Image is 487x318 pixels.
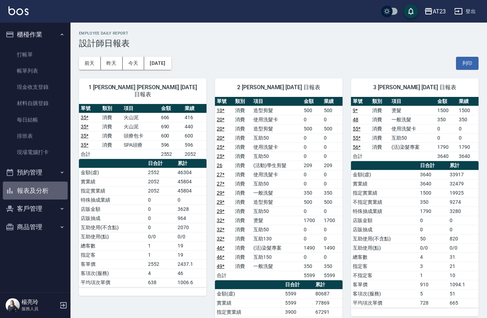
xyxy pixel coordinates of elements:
[448,262,479,271] td: 21
[302,234,322,243] td: 0
[314,289,343,298] td: 80687
[322,225,343,234] td: 0
[146,259,176,269] td: 2552
[100,140,122,149] td: 消費
[176,186,206,195] td: 45804
[21,306,57,312] p: 服務人員
[351,152,370,161] td: 合計
[233,252,252,262] td: 消費
[176,159,206,168] th: 累計
[252,97,302,106] th: 項目
[79,159,206,287] table: a dense table
[146,278,176,287] td: 638
[351,289,418,298] td: 客項次(服務)
[351,262,418,271] td: 指定客
[79,168,146,177] td: 金額(虛)
[101,57,123,70] button: 昨天
[3,182,68,200] button: 報表及分析
[448,179,479,188] td: 32479
[448,252,479,262] td: 31
[183,104,206,113] th: 業績
[322,252,343,262] td: 0
[252,152,302,161] td: 互助50
[322,188,343,197] td: 350
[359,84,470,91] span: 3 [PERSON_NAME] [DATE] 日報表
[322,106,343,115] td: 500
[418,225,448,234] td: 0
[233,115,252,124] td: 消費
[176,223,206,232] td: 2070
[302,225,322,234] td: 0
[418,271,448,280] td: 1
[252,106,302,115] td: 造型剪髮
[215,97,343,280] table: a dense table
[3,144,68,160] a: 現場電腦打卡
[217,163,222,168] a: 26
[351,243,418,252] td: 互助使用(點)
[3,200,68,218] button: 客戶管理
[252,234,302,243] td: 互助130
[146,195,176,204] td: 0
[146,168,176,177] td: 2552
[176,204,206,214] td: 3628
[283,280,314,289] th: 日合計
[322,115,343,124] td: 0
[353,117,358,122] a: 48
[122,122,159,131] td: 火山泥
[302,97,322,106] th: 金額
[302,152,322,161] td: 0
[322,124,343,133] td: 500
[283,298,314,307] td: 5599
[215,97,233,106] th: 單號
[79,38,479,48] h3: 設計師日報表
[122,113,159,122] td: 火山泥
[100,131,122,140] td: 消費
[390,106,436,115] td: 燙髮
[252,225,302,234] td: 互助50
[351,225,418,234] td: 店販抽成
[302,243,322,252] td: 1490
[233,97,252,106] th: 類別
[390,124,436,133] td: 使用洗髮卡
[418,170,448,179] td: 3640
[322,234,343,243] td: 0
[448,216,479,225] td: 0
[233,188,252,197] td: 消費
[215,307,283,317] td: 指定實業績
[322,152,343,161] td: 0
[351,216,418,225] td: 店販金額
[302,207,322,216] td: 0
[233,106,252,115] td: 消費
[79,186,146,195] td: 指定實業績
[176,232,206,241] td: 0/0
[436,124,457,133] td: 0
[302,179,322,188] td: 0
[183,140,206,149] td: 596
[79,195,146,204] td: 特殊抽成業績
[176,214,206,223] td: 964
[233,225,252,234] td: 消費
[79,149,100,159] td: 合計
[322,262,343,271] td: 350
[252,115,302,124] td: 使用洗髮卡
[233,207,252,216] td: 消費
[3,95,68,111] a: 材料自購登錄
[233,216,252,225] td: 消費
[457,124,479,133] td: 0
[252,124,302,133] td: 造型剪髮
[351,271,418,280] td: 不指定客
[390,97,436,106] th: 項目
[322,97,343,106] th: 業績
[79,31,479,36] h2: Employee Daily Report
[351,170,418,179] td: 金額(虛)
[314,307,343,317] td: 67291
[146,214,176,223] td: 0
[448,197,479,207] td: 9274
[448,289,479,298] td: 51
[3,128,68,144] a: 排班表
[390,115,436,124] td: 一般洗髮
[176,241,206,250] td: 19
[351,179,418,188] td: 實業績
[436,152,457,161] td: 3640
[457,106,479,115] td: 1500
